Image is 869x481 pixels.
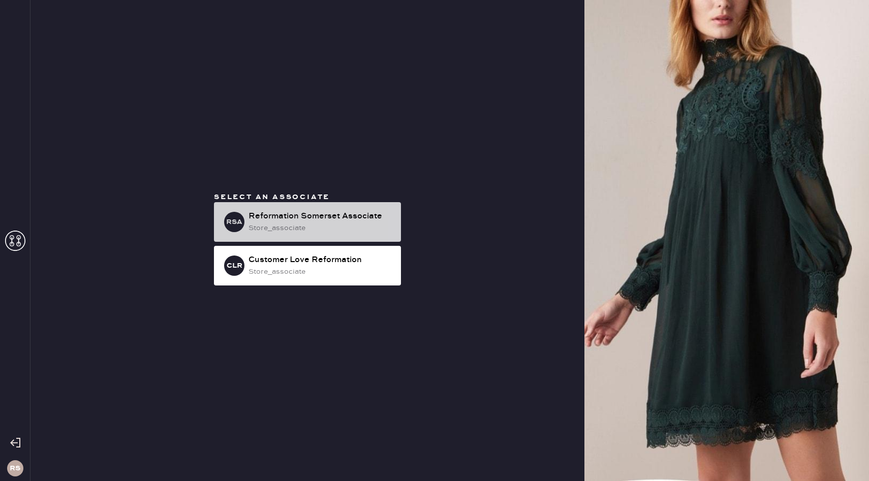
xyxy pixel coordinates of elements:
[821,435,864,479] iframe: Front Chat
[227,262,242,269] h3: CLR
[214,193,330,202] span: Select an associate
[249,222,393,234] div: store_associate
[249,210,393,222] div: Reformation Somerset Associate
[249,254,393,266] div: Customer Love Reformation
[10,465,20,472] h3: RS
[226,218,242,226] h3: RSA
[249,266,393,277] div: store_associate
